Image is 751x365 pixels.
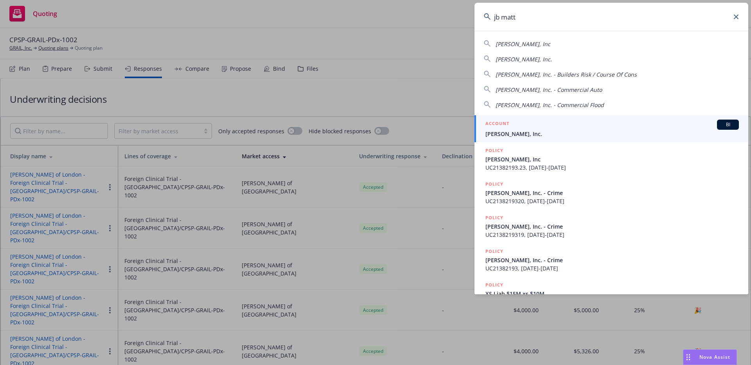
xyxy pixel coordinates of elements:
[485,163,739,172] span: UC21382193.23, [DATE]-[DATE]
[496,55,552,63] span: [PERSON_NAME], Inc.
[485,222,739,231] span: [PERSON_NAME], Inc. - Crime
[474,3,748,31] input: Search...
[485,247,503,255] h5: POLICY
[485,256,739,264] span: [PERSON_NAME], Inc. - Crime
[474,142,748,176] a: POLICY[PERSON_NAME], IncUC21382193.23, [DATE]-[DATE]
[474,277,748,310] a: POLICYXS Liab $15M xs $10M
[496,86,602,93] span: [PERSON_NAME], Inc. - Commercial Auto
[485,214,503,222] h5: POLICY
[485,180,503,188] h5: POLICY
[474,176,748,209] a: POLICY[PERSON_NAME], Inc. - CrimeUC2138219320, [DATE]-[DATE]
[485,264,739,272] span: UC21382193, [DATE]-[DATE]
[699,354,730,360] span: Nova Assist
[683,349,737,365] button: Nova Assist
[496,40,550,48] span: [PERSON_NAME], Inc
[485,189,739,197] span: [PERSON_NAME], Inc. - Crime
[485,147,503,154] h5: POLICY
[720,121,736,128] span: BI
[485,231,739,239] span: UC2138219319, [DATE]-[DATE]
[496,71,637,78] span: [PERSON_NAME], Inc. - Builders Risk / Course Of Cons
[485,290,739,298] span: XS Liab $15M xs $10M
[474,209,748,243] a: POLICY[PERSON_NAME], Inc. - CrimeUC2138219319, [DATE]-[DATE]
[485,120,509,129] h5: ACCOUNT
[485,281,503,289] h5: POLICY
[485,130,739,138] span: [PERSON_NAME], Inc.
[496,101,604,109] span: [PERSON_NAME], Inc. - Commercial Flood
[485,197,739,205] span: UC2138219320, [DATE]-[DATE]
[474,243,748,277] a: POLICY[PERSON_NAME], Inc. - CrimeUC21382193, [DATE]-[DATE]
[474,115,748,142] a: ACCOUNTBI[PERSON_NAME], Inc.
[683,350,693,365] div: Drag to move
[485,155,739,163] span: [PERSON_NAME], Inc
